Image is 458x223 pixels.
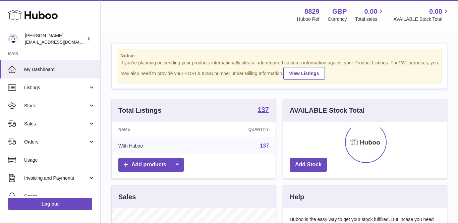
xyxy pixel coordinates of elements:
[290,192,304,202] h3: Help
[258,106,269,114] a: 137
[25,33,85,45] div: [PERSON_NAME]
[25,39,99,45] span: [EMAIL_ADDRESS][DOMAIN_NAME]
[24,121,88,127] span: Sales
[120,60,438,80] div: If you're planning on sending your products internationally please add required customs informati...
[355,16,385,22] span: Total sales
[112,122,198,137] th: Name
[332,7,347,16] strong: GBP
[8,34,18,44] img: commandes@kpmatech.com
[258,106,269,113] strong: 137
[290,106,364,115] h3: AVAILABLE Stock Total
[429,7,442,16] span: 0.00
[24,157,95,163] span: Usage
[355,7,385,22] a: 0.00 Total sales
[24,193,95,200] span: Cases
[120,53,438,59] strong: Notice
[393,7,450,22] a: 0.00 AVAILABLE Stock Total
[24,103,88,109] span: Stock
[24,66,95,73] span: My Dashboard
[118,106,162,115] h3: Total Listings
[297,16,320,22] div: Huboo Ref
[118,158,184,172] a: Add products
[118,192,136,202] h3: Sales
[24,85,88,91] span: Listings
[393,16,450,22] span: AVAILABLE Stock Total
[364,7,378,16] span: 0.00
[260,143,269,149] a: 137
[328,16,347,22] div: Currency
[24,175,88,181] span: Invoicing and Payments
[304,7,320,16] strong: 8829
[198,122,276,137] th: Quantity
[290,158,327,172] a: Add Stock
[283,67,325,80] a: View Listings
[112,137,198,155] td: With Huboo
[8,198,92,210] a: Log out
[24,139,88,145] span: Orders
